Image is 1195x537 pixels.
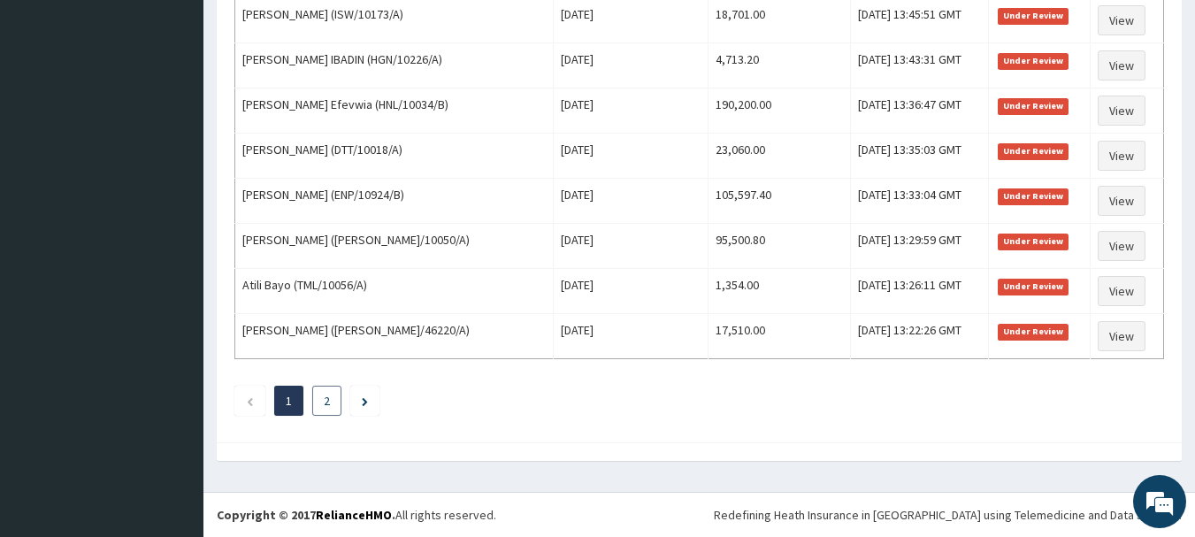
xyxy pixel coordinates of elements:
[103,157,244,336] span: We're online!
[217,507,395,523] strong: Copyright © 2017 .
[316,507,392,523] a: RelianceHMO
[324,393,330,409] a: Page 2
[235,269,554,314] td: Atili Bayo (TML/10056/A)
[554,224,708,269] td: [DATE]
[1098,50,1145,81] a: View
[1098,186,1145,216] a: View
[1098,5,1145,35] a: View
[851,88,989,134] td: [DATE] 13:36:47 GMT
[9,353,337,415] textarea: Type your message and hit 'Enter'
[1098,276,1145,306] a: View
[998,324,1069,340] span: Under Review
[554,43,708,88] td: [DATE]
[998,8,1069,24] span: Under Review
[851,179,989,224] td: [DATE] 13:33:04 GMT
[554,179,708,224] td: [DATE]
[851,134,989,179] td: [DATE] 13:35:03 GMT
[235,224,554,269] td: [PERSON_NAME] ([PERSON_NAME]/10050/A)
[998,143,1069,159] span: Under Review
[708,224,851,269] td: 95,500.80
[33,88,72,133] img: d_794563401_company_1708531726252_794563401
[92,99,297,122] div: Chat with us now
[708,134,851,179] td: 23,060.00
[851,224,989,269] td: [DATE] 13:29:59 GMT
[708,43,851,88] td: 4,713.20
[998,53,1069,69] span: Under Review
[1098,96,1145,126] a: View
[998,98,1069,114] span: Under Review
[708,314,851,359] td: 17,510.00
[851,43,989,88] td: [DATE] 13:43:31 GMT
[554,134,708,179] td: [DATE]
[235,134,554,179] td: [PERSON_NAME] (DTT/10018/A)
[362,393,368,409] a: Next page
[235,314,554,359] td: [PERSON_NAME] ([PERSON_NAME]/46220/A)
[554,88,708,134] td: [DATE]
[708,269,851,314] td: 1,354.00
[554,314,708,359] td: [DATE]
[998,279,1069,295] span: Under Review
[998,188,1069,204] span: Under Review
[290,9,333,51] div: Minimize live chat window
[235,179,554,224] td: [PERSON_NAME] (ENP/10924/B)
[1098,321,1145,351] a: View
[708,88,851,134] td: 190,200.00
[851,269,989,314] td: [DATE] 13:26:11 GMT
[714,506,1182,524] div: Redefining Heath Insurance in [GEOGRAPHIC_DATA] using Telemedicine and Data Science!
[235,43,554,88] td: [PERSON_NAME] IBADIN (HGN/10226/A)
[554,269,708,314] td: [DATE]
[235,88,554,134] td: [PERSON_NAME] Efevwia (HNL/10034/B)
[708,179,851,224] td: 105,597.40
[1098,231,1145,261] a: View
[1098,141,1145,171] a: View
[203,492,1195,537] footer: All rights reserved.
[851,314,989,359] td: [DATE] 13:22:26 GMT
[246,393,254,409] a: Previous page
[998,234,1069,249] span: Under Review
[286,393,292,409] a: Page 1 is your current page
